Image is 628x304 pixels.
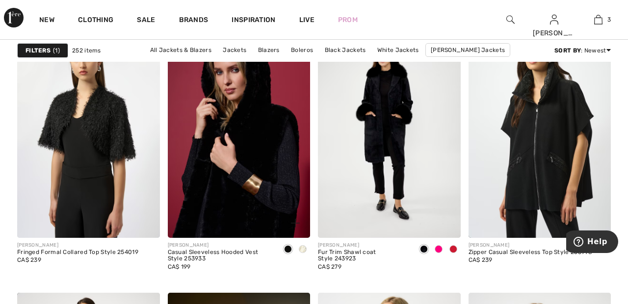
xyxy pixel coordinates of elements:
[469,256,493,263] span: CA$ 239
[566,230,618,255] iframe: Opens a widget where you can find more information
[253,44,285,56] a: Blazers
[291,219,300,228] img: plus_v2.svg
[372,44,424,56] a: White Jackets
[607,15,611,24] span: 3
[39,16,54,26] a: New
[431,242,446,258] div: Rose
[53,46,60,55] span: 1
[295,242,310,258] div: Vanilla 30
[17,249,138,256] div: Fringed Formal Collared Top Style 254019
[274,57,333,70] a: [PERSON_NAME]
[17,24,160,238] img: Fringed Formal Collared Top Style 254019. Black
[446,242,461,258] div: Merlot
[318,249,409,263] div: Fur Trim Shawl coat Style 243923
[318,242,409,249] div: [PERSON_NAME]
[168,24,311,238] img: Casual Sleeveless Hooded Vest Style 253933. Black
[320,44,371,56] a: Black Jackets
[417,242,431,258] div: Black
[318,24,461,238] img: Fur Trim Shawl coat Style 243923. Black
[469,24,611,238] img: Zipper Casual Sleeveless Top Style 253998. Black
[218,44,251,56] a: Jackets
[299,15,314,25] a: Live
[145,44,216,56] a: All Jackets & Blazers
[550,15,558,24] a: Sign In
[168,242,273,249] div: [PERSON_NAME]
[469,249,593,256] div: Zipper Casual Sleeveless Top Style 253998
[533,28,576,38] div: [PERSON_NAME]
[72,46,101,55] span: 252 items
[506,14,515,25] img: search the website
[554,47,581,54] strong: Sort By
[4,8,24,27] img: 1ère Avenue
[334,57,382,70] a: Blue Jackets
[594,14,602,25] img: My Bag
[168,249,273,263] div: Casual Sleeveless Hooded Vest Style 253933
[179,16,209,26] a: Brands
[286,44,318,56] a: Boleros
[17,256,41,263] span: CA$ 239
[232,16,275,26] span: Inspiration
[550,14,558,25] img: My Info
[554,46,611,55] div: : Newest
[576,14,620,25] a: 3
[338,15,358,25] a: Prom
[168,263,191,270] span: CA$ 199
[281,242,295,258] div: Black
[137,16,155,26] a: Sale
[78,16,113,26] a: Clothing
[17,242,138,249] div: [PERSON_NAME]
[26,46,51,55] strong: Filters
[318,263,341,270] span: CA$ 279
[425,43,510,57] a: [PERSON_NAME] Jackets
[469,242,593,249] div: [PERSON_NAME]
